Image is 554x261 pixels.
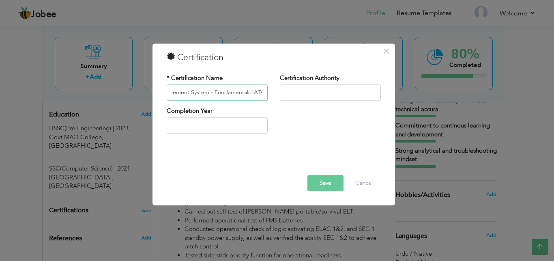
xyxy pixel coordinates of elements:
[380,45,393,58] button: Close
[167,107,213,115] label: Completion Year
[383,44,390,58] span: ×
[307,175,344,191] button: Save
[167,74,223,82] label: * Certification Name
[280,74,339,82] label: Certification Authority
[167,52,381,64] h3: Certification
[347,175,381,191] button: Cancel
